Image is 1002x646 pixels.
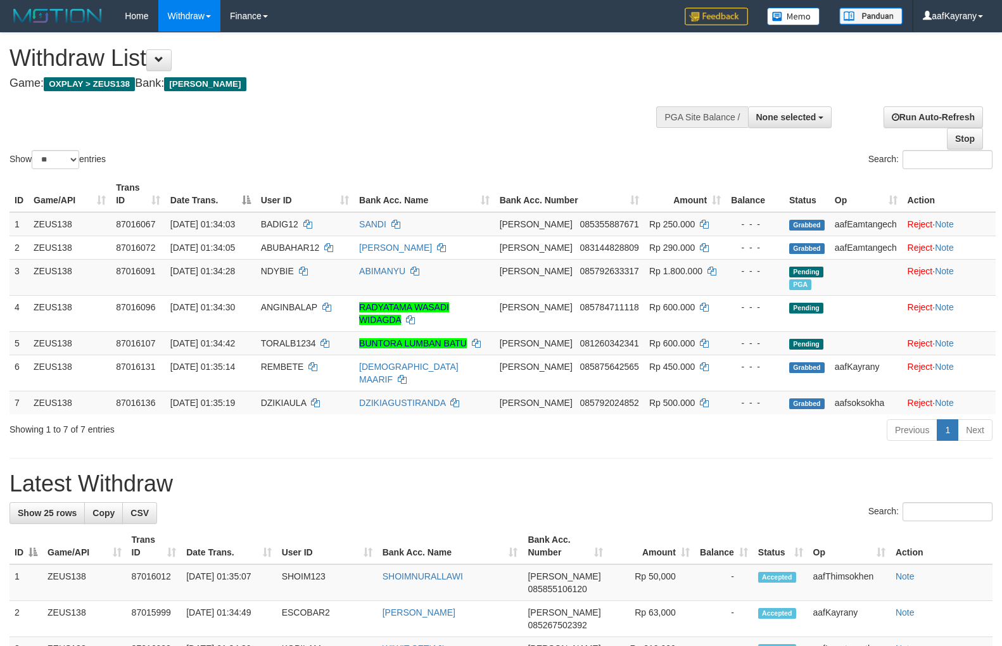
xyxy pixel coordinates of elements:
[753,528,808,564] th: Status: activate to sort column ascending
[170,302,235,312] span: [DATE] 01:34:30
[903,176,996,212] th: Action
[731,360,779,373] div: - - -
[29,176,111,212] th: Game/API: activate to sort column ascending
[10,471,992,497] h1: Latest Withdraw
[528,584,587,594] span: Copy 085855106120 to clipboard
[830,212,903,236] td: aafEamtangech
[789,243,825,254] span: Grabbed
[18,508,77,518] span: Show 25 rows
[685,8,748,25] img: Feedback.jpg
[903,331,996,355] td: ·
[731,265,779,277] div: - - -
[896,607,915,617] a: Note
[354,176,495,212] th: Bank Acc. Name: activate to sort column ascending
[181,564,276,601] td: [DATE] 01:35:07
[122,502,157,524] a: CSV
[10,77,656,90] h4: Game: Bank:
[903,150,992,169] input: Search:
[261,219,298,229] span: BADIG12
[935,219,954,229] a: Note
[649,219,695,229] span: Rp 250.000
[789,279,811,290] span: Marked by aafchomsokheang
[935,266,954,276] a: Note
[495,176,644,212] th: Bank Acc. Number: activate to sort column ascending
[830,176,903,212] th: Op: activate to sort column ascending
[608,528,695,564] th: Amount: activate to sort column ascending
[500,362,573,372] span: [PERSON_NAME]
[181,528,276,564] th: Date Trans.: activate to sort column ascending
[42,564,127,601] td: ZEUS138
[523,528,608,564] th: Bank Acc. Number: activate to sort column ascending
[784,176,830,212] th: Status
[908,266,933,276] a: Reject
[528,571,600,581] span: [PERSON_NAME]
[10,601,42,637] td: 2
[903,236,996,259] td: ·
[29,331,111,355] td: ZEUS138
[170,219,235,229] span: [DATE] 01:34:03
[116,362,155,372] span: 87016131
[903,295,996,331] td: ·
[580,362,638,372] span: Copy 085875642565 to clipboard
[44,77,135,91] span: OXPLAY > ZEUS138
[656,106,747,128] div: PGA Site Balance /
[808,564,891,601] td: aafThimsokhen
[500,338,573,348] span: [PERSON_NAME]
[789,267,823,277] span: Pending
[958,419,992,441] a: Next
[937,419,958,441] a: 1
[170,338,235,348] span: [DATE] 01:34:42
[908,243,933,253] a: Reject
[580,302,638,312] span: Copy 085784711118 to clipboard
[181,601,276,637] td: [DATE] 01:34:49
[891,528,992,564] th: Action
[908,302,933,312] a: Reject
[789,362,825,373] span: Grabbed
[580,243,638,253] span: Copy 083144828809 to clipboard
[277,564,377,601] td: SHOIM123
[756,112,816,122] span: None selected
[116,243,155,253] span: 87016072
[10,176,29,212] th: ID
[808,528,891,564] th: Op: activate to sort column ascending
[84,502,123,524] a: Copy
[261,266,294,276] span: NDYBIE
[10,564,42,601] td: 1
[758,608,796,619] span: Accepted
[695,564,753,601] td: -
[165,176,256,212] th: Date Trans.: activate to sort column descending
[649,243,695,253] span: Rp 290.000
[935,338,954,348] a: Note
[580,338,638,348] span: Copy 081260342341 to clipboard
[127,564,182,601] td: 87016012
[830,391,903,414] td: aafsoksokha
[29,355,111,391] td: ZEUS138
[29,295,111,331] td: ZEUS138
[277,601,377,637] td: ESCOBAR2
[127,601,182,637] td: 87015999
[748,106,832,128] button: None selected
[42,601,127,637] td: ZEUS138
[29,212,111,236] td: ZEUS138
[170,243,235,253] span: [DATE] 01:34:05
[903,212,996,236] td: ·
[383,607,455,617] a: [PERSON_NAME]
[116,338,155,348] span: 87016107
[359,266,405,276] a: ABIMANYU
[500,266,573,276] span: [PERSON_NAME]
[127,528,182,564] th: Trans ID: activate to sort column ascending
[10,418,408,436] div: Showing 1 to 7 of 7 entries
[29,391,111,414] td: ZEUS138
[731,301,779,313] div: - - -
[256,176,354,212] th: User ID: activate to sort column ascending
[116,219,155,229] span: 87016067
[903,391,996,414] td: ·
[903,355,996,391] td: ·
[767,8,820,25] img: Button%20Memo.svg
[10,331,29,355] td: 5
[29,259,111,295] td: ZEUS138
[10,391,29,414] td: 7
[935,302,954,312] a: Note
[608,601,695,637] td: Rp 63,000
[649,266,702,276] span: Rp 1.800.000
